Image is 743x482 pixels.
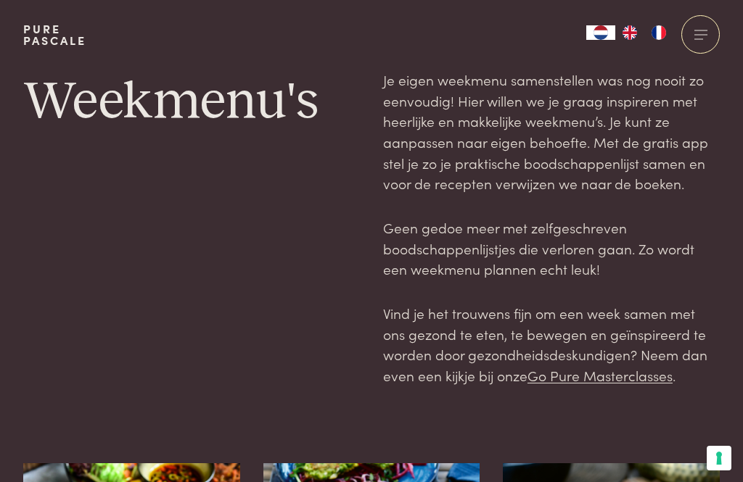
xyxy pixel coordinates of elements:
[383,217,720,280] p: Geen gedoe meer met zelfgeschreven boodschappenlijstjes die verloren gaan. Zo wordt een weekmenu ...
[707,446,731,470] button: Uw voorkeuren voor toestemming voor trackingtechnologieën
[383,303,720,386] p: Vind je het trouwens fijn om een week samen met ons gezond te eten, te bewegen en geïnspireerd te...
[586,25,673,40] aside: Language selected: Nederlands
[383,70,720,194] p: Je eigen weekmenu samenstellen was nog nooit zo eenvoudig! Hier willen we je graag inspireren met...
[23,70,360,135] h1: Weekmenu's
[528,365,673,385] a: Go Pure Masterclasses
[615,25,644,40] a: EN
[586,25,615,40] div: Language
[644,25,673,40] a: FR
[615,25,673,40] ul: Language list
[23,23,86,46] a: PurePascale
[586,25,615,40] a: NL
